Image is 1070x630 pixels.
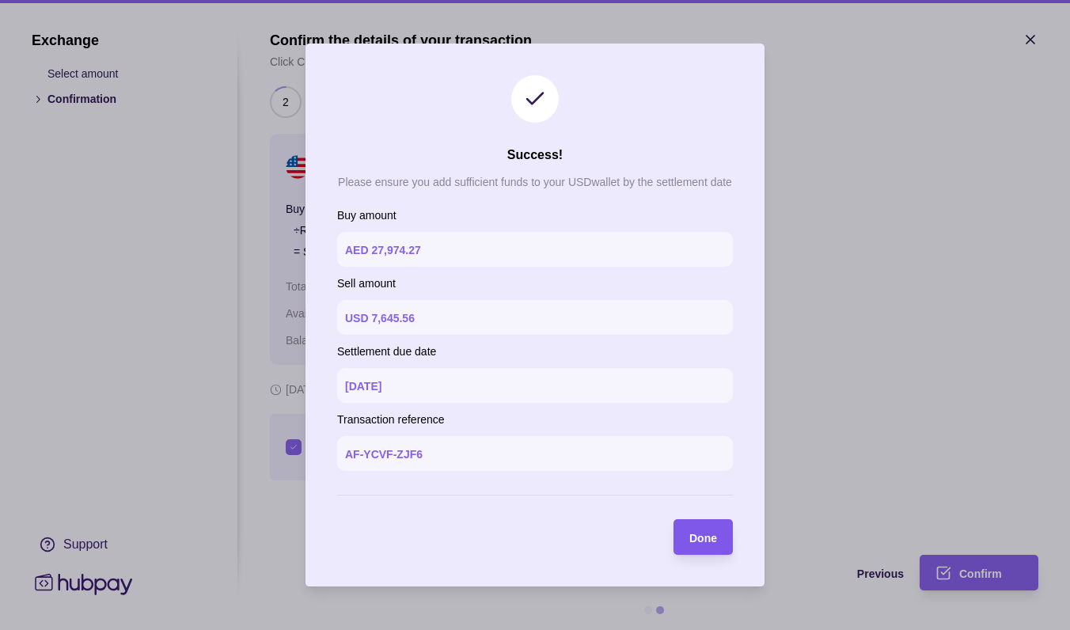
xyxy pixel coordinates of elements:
[337,207,733,224] p: Buy amount
[345,448,423,461] p: AF-YCVF-ZJF6
[673,519,733,555] button: Done
[345,244,421,256] p: AED 27,974.27
[345,312,415,324] p: USD 7,645.56
[507,146,563,164] h2: Success!
[337,275,733,292] p: Sell amount
[337,411,733,428] p: Transaction reference
[338,176,732,188] p: Please ensure you add sufficient funds to your USD wallet by the settlement date
[345,380,381,393] p: [DATE]
[337,343,733,360] p: Settlement due date
[689,532,717,545] span: Done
